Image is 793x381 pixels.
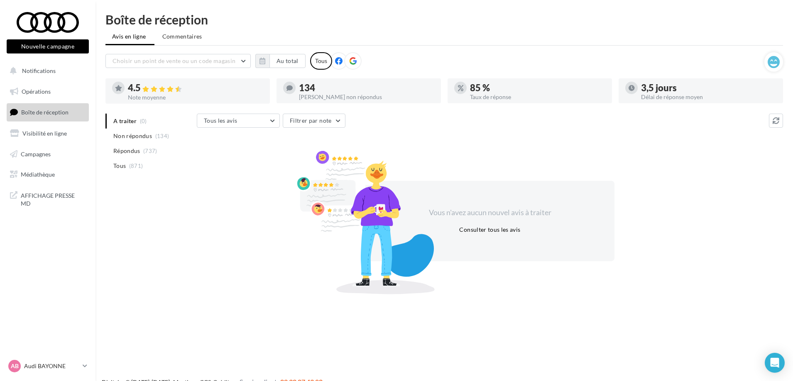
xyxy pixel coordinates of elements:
span: (737) [143,148,157,154]
div: Open Intercom Messenger [765,353,785,373]
span: Choisir un point de vente ou un code magasin [113,57,235,64]
button: Au total [255,54,306,68]
span: AFFICHAGE PRESSE MD [21,190,86,208]
span: Campagnes [21,150,51,157]
a: Campagnes [5,146,91,163]
button: Tous les avis [197,114,280,128]
div: Tous [310,52,332,70]
button: Choisir un point de vente ou un code magasin [105,54,251,68]
div: Vous n'avez aucun nouvel avis à traiter [419,207,561,218]
span: (134) [155,133,169,139]
button: Nouvelle campagne [7,39,89,53]
span: Non répondus [113,132,152,140]
span: Notifications [22,67,56,74]
button: Filtrer par note [283,114,345,128]
div: 85 % [470,83,605,92]
a: Visibilité en ligne [5,125,91,142]
div: Taux de réponse [470,94,605,100]
div: [PERSON_NAME] non répondus [299,94,434,100]
button: Notifications [5,62,87,80]
div: Note moyenne [128,95,263,100]
span: Commentaires [162,32,202,41]
a: AB Audi BAYONNE [7,358,89,374]
a: Médiathèque [5,166,91,183]
a: Opérations [5,83,91,100]
span: Répondus [113,147,140,155]
span: Visibilité en ligne [22,130,67,137]
div: 4.5 [128,83,263,93]
a: Boîte de réception [5,103,91,121]
p: Audi BAYONNE [24,362,79,370]
span: Tous [113,162,126,170]
div: 3,5 jours [641,83,776,92]
span: Boîte de réception [21,109,69,116]
div: 134 [299,83,434,92]
div: Délai de réponse moyen [641,94,776,100]
div: Boîte de réception [105,13,783,26]
span: Tous les avis [204,117,237,124]
span: Opérations [22,88,51,95]
button: Au total [269,54,306,68]
span: Médiathèque [21,171,55,178]
a: AFFICHAGE PRESSE MD [5,187,91,211]
span: AB [11,362,19,370]
span: (871) [129,163,143,169]
button: Consulter tous les avis [456,225,524,235]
